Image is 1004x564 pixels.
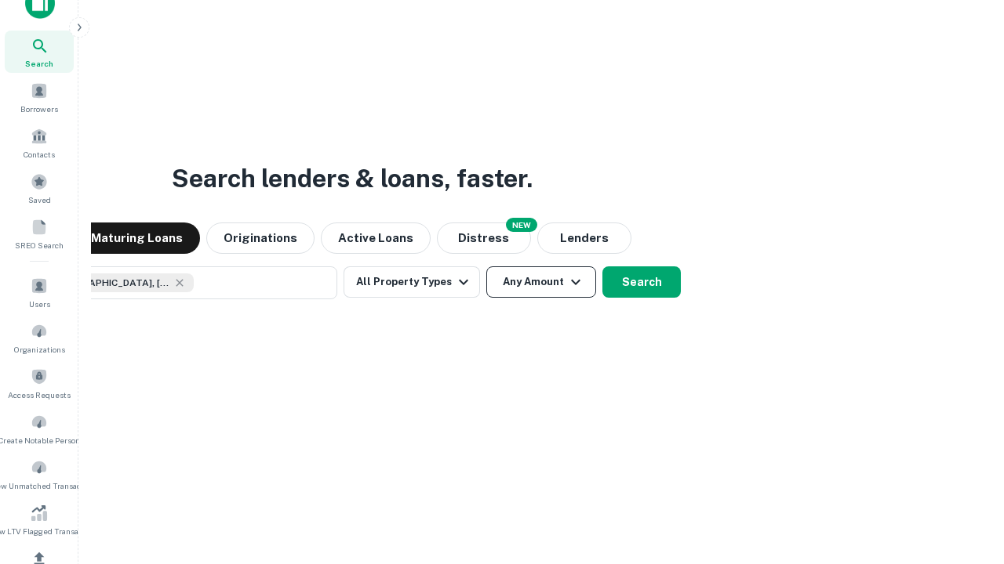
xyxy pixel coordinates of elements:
[5,271,74,313] a: Users
[15,239,64,251] span: SREO Search
[926,439,1004,514] iframe: Chat Widget
[5,498,74,540] a: Review LTV Flagged Transactions
[74,222,200,254] button: Maturing Loans
[437,222,531,254] button: Search distressed loans with lien and other non-mortgage details.
[29,298,50,310] span: Users
[5,167,74,209] a: Saved
[20,103,58,115] span: Borrowers
[5,76,74,118] a: Borrowers
[602,266,681,298] button: Search
[537,222,631,254] button: Lenders
[206,222,315,254] button: Originations
[5,31,74,73] a: Search
[5,212,74,255] a: SREO Search
[5,453,74,495] a: Review Unmatched Transactions
[5,316,74,359] a: Organizations
[25,57,53,70] span: Search
[14,343,65,356] span: Organizations
[486,266,596,298] button: Any Amount
[5,362,74,404] a: Access Requests
[24,148,55,161] span: Contacts
[172,160,533,197] h3: Search lenders & loans, faster.
[28,193,51,206] span: Saved
[321,222,431,254] button: Active Loans
[53,276,170,290] span: [GEOGRAPHIC_DATA], [GEOGRAPHIC_DATA], [GEOGRAPHIC_DATA]
[8,389,71,401] span: Access Requests
[344,266,480,298] button: All Property Types
[5,121,74,164] a: Contacts
[24,266,337,299] button: [GEOGRAPHIC_DATA], [GEOGRAPHIC_DATA], [GEOGRAPHIC_DATA]
[506,218,537,232] div: NEW
[5,407,74,450] a: Create Notable Person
